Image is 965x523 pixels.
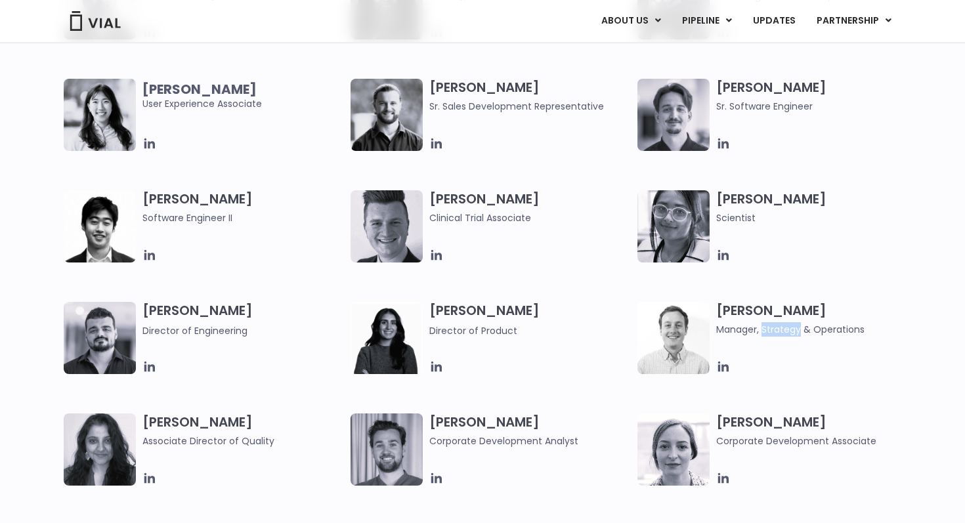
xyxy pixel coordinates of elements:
[637,302,710,374] img: Kyle Mayfield
[429,79,631,114] h3: [PERSON_NAME]
[716,211,918,225] span: Scientist
[637,190,710,262] img: Headshot of smiling woman named Anjali
[742,10,805,32] a: UPDATES
[64,302,136,374] img: Igor
[142,324,247,337] span: Director of Engineering
[351,413,423,486] img: Image of smiling man named Thomas
[637,413,710,486] img: Headshot of smiling woman named Beatrice
[716,434,918,448] span: Corporate Development Associate
[429,434,631,448] span: Corporate Development Analyst
[142,413,344,448] h3: [PERSON_NAME]
[142,302,344,338] h3: [PERSON_NAME]
[351,79,423,151] img: Image of smiling man named Hugo
[806,10,902,32] a: PARTNERSHIPMenu Toggle
[142,82,344,111] span: User Experience Associate
[429,211,631,225] span: Clinical Trial Associate
[64,190,136,262] img: Jason Zhang
[64,413,136,486] img: Headshot of smiling woman named Bhavika
[716,322,918,337] span: Manager, Strategy & Operations
[69,11,121,31] img: Vial Logo
[429,324,517,337] span: Director of Product
[142,211,344,225] span: Software Engineer II
[351,190,423,262] img: Headshot of smiling man named Collin
[716,79,918,114] h3: [PERSON_NAME]
[429,302,631,338] h3: [PERSON_NAME]
[429,99,631,114] span: Sr. Sales Development Representative
[637,79,710,151] img: Fran
[142,80,257,98] b: [PERSON_NAME]
[672,10,742,32] a: PIPELINEMenu Toggle
[716,190,918,225] h3: [PERSON_NAME]
[429,190,631,225] h3: [PERSON_NAME]
[142,190,344,225] h3: [PERSON_NAME]
[591,10,671,32] a: ABOUT USMenu Toggle
[429,413,631,448] h3: [PERSON_NAME]
[351,302,423,374] img: Smiling woman named Ira
[716,302,918,337] h3: [PERSON_NAME]
[716,413,918,448] h3: [PERSON_NAME]
[716,99,918,114] span: Sr. Software Engineer
[142,434,344,448] span: Associate Director of Quality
